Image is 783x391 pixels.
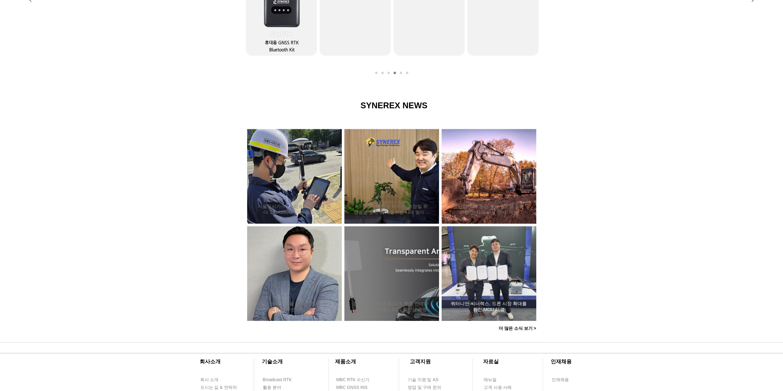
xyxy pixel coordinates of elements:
[336,377,370,383] span: MBC RTK 수신기
[256,203,333,215] a: 서울도시가스, ‘스마트 측량’ 시대 연다… GASMAP 기능 통합 완료
[551,376,581,384] a: 인재채용
[381,72,384,74] a: MBC GNSS RTK2
[335,359,356,365] span: ​제품소개
[499,326,536,331] span: 더 많은 소식 보기 >
[354,204,430,215] h2: 씨너렉스 “확장성 뛰어난 ‘초정밀 위성항법 장치’로 자율주행 시대 맞이할 것”
[407,376,453,384] a: 기술 지원 및 AS
[263,377,292,383] span: Broadcast RTK
[200,377,219,383] span: 회사 소개
[484,377,497,383] span: 매뉴얼
[269,47,294,52] span: Bluetooth Kit
[712,365,783,391] iframe: Wix Chat
[200,385,237,391] span: 오시는 길 & 연락처
[256,204,333,215] h2: 서울도시가스, ‘스마트 측량’ 시대 연다… GASMAP 기능 통합 완료
[406,72,408,74] a: A/V Solution
[400,72,402,74] a: ANTENNA
[408,385,441,391] span: 영업 및 구매 문의
[361,101,428,110] span: SYNEREX NEWS
[375,72,378,74] a: MBC GNSS RTK1
[410,359,431,365] span: ​고객지원
[336,376,382,384] a: MBC RTK 수신기
[451,203,527,215] a: 험난한 야외 환경 견딜 필드용 로봇 위한 ‘전자파 내성 센서’ 개발
[483,359,499,365] span: ​자료실
[200,359,221,365] span: ​회사소개
[265,40,299,45] span: 휴대용 GNSS RTK
[200,376,235,384] a: 회사 소개
[484,385,512,391] span: 고객 사용 사례
[451,204,527,215] h2: 험난한 야외 환경 견딜 필드용 로봇 위한 ‘전자파 내성 센서’ 개발
[393,72,396,74] a: MBC GNSS 측량/IoT
[373,72,410,74] nav: 슬라이드
[270,31,293,38] span: SynRTK
[336,385,368,391] span: MBC GNSS INS
[408,377,438,383] span: 기술 지원 및 AS
[263,385,281,391] span: 활용 분야
[387,72,390,74] a: MBC GNSS INS
[552,377,569,383] span: 인재채용
[551,359,572,365] span: ​인재채용
[354,203,430,215] a: 씨너렉스 “확장성 뛰어난 ‘초정밀 위성항법 장치’로 자율주행 시대 맞이할 것”
[247,129,536,321] div: 게시물 목록입니다. 열람할 게시물을 선택하세요.
[483,376,519,384] a: 매뉴얼
[494,322,541,335] a: 더 많은 소식 보기 >
[451,301,527,313] a: 쿼터니언-씨너렉스, 드론 시장 확대를 위한 MOU 체결
[354,301,430,313] a: [주간스타트업동향] CIT, 투명 안테나·디스플레이 CES 2025 혁신상 수상 外
[262,359,283,365] span: ​기술소개
[256,301,333,313] a: [혁신, 스타트업을 만나다] 정밀 위치측정 솔루션 - 씨너렉스
[262,376,298,384] a: Broadcast RTK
